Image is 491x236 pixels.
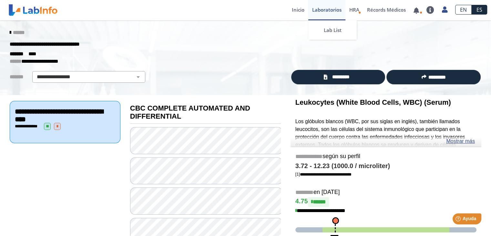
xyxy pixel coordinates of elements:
span: HRA [349,6,359,13]
h5: en [DATE] [295,189,476,196]
h4: 3.72 - 12.23 (1000.0 / microliter) [295,162,476,170]
iframe: Help widget launcher [434,211,484,229]
h4: 4.75 [295,197,476,207]
a: [1] [295,172,352,177]
b: CBC COMPLETE AUTOMATED AND DIFFERENTIAL [130,104,250,120]
h5: según su perfil [295,153,476,160]
a: EN [455,5,472,15]
b: Leukocytes (White Blood Cells, WBC) (Serum) [295,98,451,106]
a: Lab List [308,20,357,40]
a: ES [472,5,487,15]
a: Mostrar más [446,137,475,145]
p: Los glóbulos blancos (WBC, por sus siglas en inglés), también llamados leucocitos, son las célula... [295,118,476,210]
